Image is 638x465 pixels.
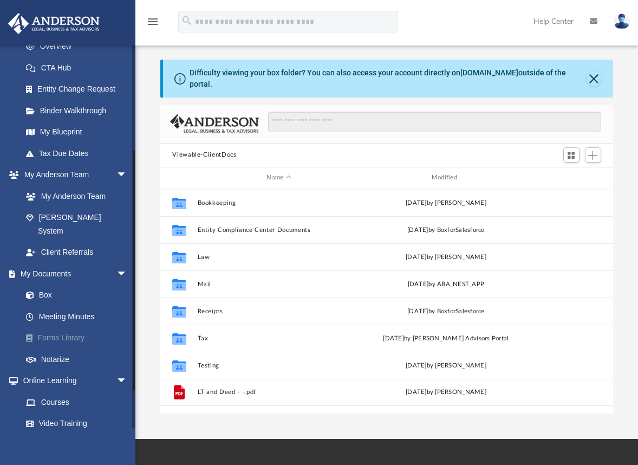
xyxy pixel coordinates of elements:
button: Tax [198,335,360,342]
input: Search files and folders [268,112,601,132]
div: Modified [364,173,528,183]
a: My Anderson Teamarrow_drop_down [8,164,138,186]
a: Box [15,285,138,306]
div: [DATE] by ABA_NEST_APP [365,279,528,289]
a: My Documentsarrow_drop_down [8,263,144,285]
span: arrow_drop_down [116,263,138,285]
a: My Blueprint [15,121,138,143]
div: grid [160,189,613,414]
a: Tax Due Dates [15,143,144,164]
a: Overview [15,36,144,57]
div: [DATE] by [PERSON_NAME] [365,252,528,262]
div: Difficulty viewing your box folder? You can also access your account directly on outside of the p... [190,67,587,90]
div: [DATE] by [PERSON_NAME] [365,387,528,397]
button: Viewable-ClientDocs [172,150,236,160]
img: User Pic [614,14,630,29]
div: id [532,173,608,183]
button: Entity Compliance Center Documents [198,227,360,234]
a: CTA Hub [15,57,144,79]
div: [DATE] by [PERSON_NAME] Advisors Portal [365,333,528,343]
span: arrow_drop_down [116,164,138,186]
a: Forms Library [15,327,144,349]
button: Close [587,71,602,86]
div: Name [197,173,360,183]
a: [PERSON_NAME] System [15,207,138,242]
button: Testing [198,362,360,369]
a: menu [146,21,159,28]
a: Video Training [15,413,133,435]
button: Bookkeeping [198,199,360,206]
span: arrow_drop_down [116,370,138,392]
a: Courses [15,391,138,413]
div: id [165,173,192,183]
button: LT and Deed - -.pdf [198,389,360,396]
button: Add [585,147,601,163]
a: Binder Walkthrough [15,100,144,121]
a: Notarize [15,348,144,370]
button: Law [198,254,360,261]
img: Anderson Advisors Platinum Portal [5,13,103,34]
button: Switch to Grid View [563,147,580,163]
div: [DATE] by BoxforSalesforce [365,225,528,235]
i: search [181,15,193,27]
button: Receipts [198,308,360,315]
button: Mail [198,281,360,288]
a: [DOMAIN_NAME] [460,68,518,77]
a: Meeting Minutes [15,306,144,327]
a: My Anderson Team [15,185,133,207]
div: [DATE] by [PERSON_NAME] [365,360,528,370]
a: Online Learningarrow_drop_down [8,370,138,392]
div: [DATE] by BoxforSalesforce [365,306,528,316]
a: Client Referrals [15,242,138,263]
a: Entity Change Request [15,79,144,100]
div: [DATE] by [PERSON_NAME] [365,198,528,208]
i: menu [146,15,159,28]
